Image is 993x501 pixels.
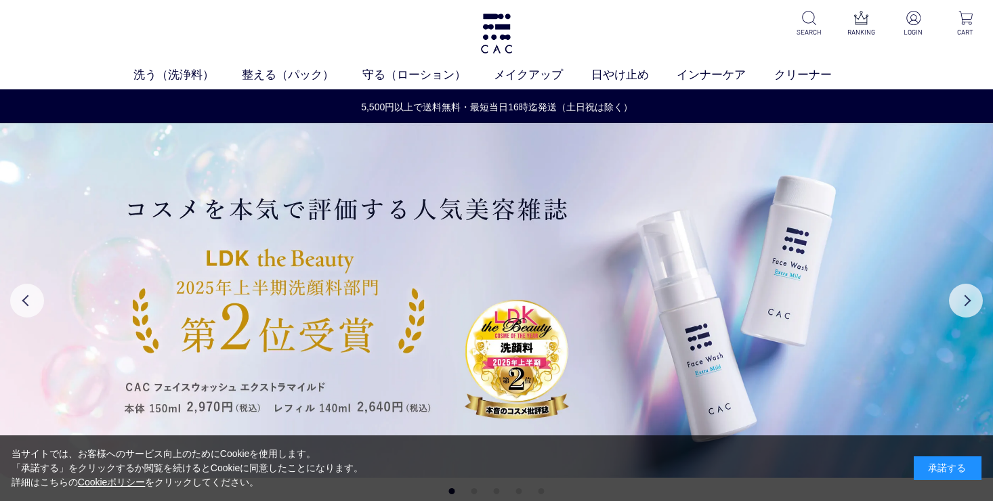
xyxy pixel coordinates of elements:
div: 当サイトでは、お客様へのサービス向上のためにCookieを使用します。 「承諾する」をクリックするか閲覧を続けるとCookieに同意したことになります。 詳細はこちらの をクリックしてください。 [12,447,364,489]
div: 承諾する [914,456,981,480]
a: 整える（パック） [242,67,362,84]
a: インナーケア [677,67,774,84]
a: クリーナー [774,67,860,84]
a: CART [949,11,982,37]
p: RANKING [845,27,878,37]
a: 洗う（洗浄料） [133,67,242,84]
a: Cookieポリシー [78,477,146,487]
a: メイクアップ [494,67,591,84]
p: CART [949,27,982,37]
a: 日やけ止め [591,67,677,84]
a: RANKING [845,11,878,37]
button: Next [949,284,983,318]
p: SEARCH [793,27,826,37]
a: SEARCH [793,11,826,37]
button: Previous [10,284,44,318]
img: logo [479,14,514,53]
a: LOGIN [897,11,930,37]
a: 5,500円以上で送料無料・最短当日16時迄発送（土日祝は除く） [1,100,993,114]
a: 守る（ローション） [362,67,494,84]
p: LOGIN [897,27,930,37]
